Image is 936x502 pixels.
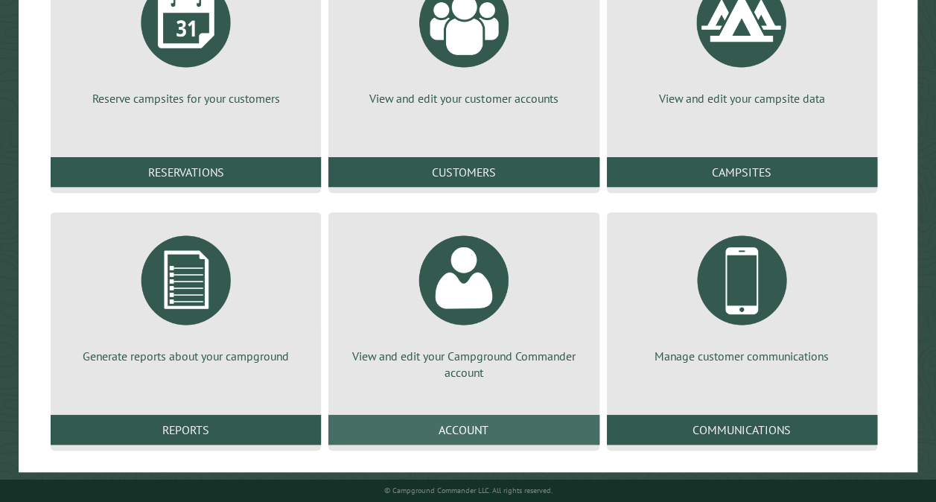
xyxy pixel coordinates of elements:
[69,90,303,107] p: Reserve campsites for your customers
[625,90,859,107] p: View and edit your campsite data
[69,224,303,364] a: Generate reports about your campground
[51,157,321,187] a: Reservations
[384,486,553,495] small: © Campground Commander LLC. All rights reserved.
[51,415,321,445] a: Reports
[607,157,877,187] a: Campsites
[346,90,581,107] p: View and edit your customer accounts
[328,415,599,445] a: Account
[607,415,877,445] a: Communications
[346,348,581,381] p: View and edit your Campground Commander account
[625,224,859,364] a: Manage customer communications
[625,348,859,364] p: Manage customer communications
[328,157,599,187] a: Customers
[69,348,303,364] p: Generate reports about your campground
[346,224,581,381] a: View and edit your Campground Commander account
